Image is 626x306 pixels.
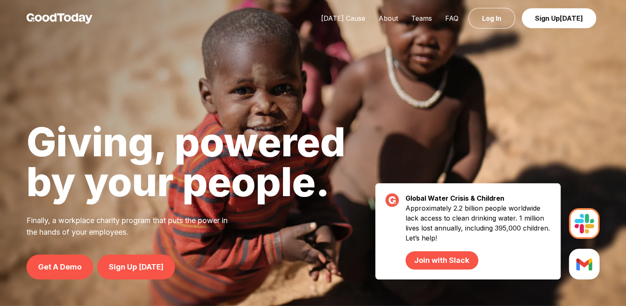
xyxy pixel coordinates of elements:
[522,8,596,28] a: Sign Up[DATE]
[26,255,93,279] a: Get A Demo
[468,8,515,29] a: Log In
[26,122,345,202] h1: Giving, powered by your people.
[372,14,405,22] a: About
[26,215,238,238] p: Finally, a workplace charity program that puts the power in the hands of your employees.
[405,251,478,270] a: Join with Slack
[405,194,504,202] strong: Global Water Crisis & Children
[26,13,93,24] img: GoodToday
[569,208,600,239] img: Slack
[569,249,600,279] img: Slack
[314,14,372,22] a: [DATE] Cause
[405,203,551,270] p: Approximately 2.2 billion people worldwide lack access to clean drinking water. 1 million lives l...
[560,14,583,22] span: [DATE]
[405,14,439,22] a: Teams
[97,255,175,279] a: Sign Up [DATE]
[439,14,465,22] a: FAQ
